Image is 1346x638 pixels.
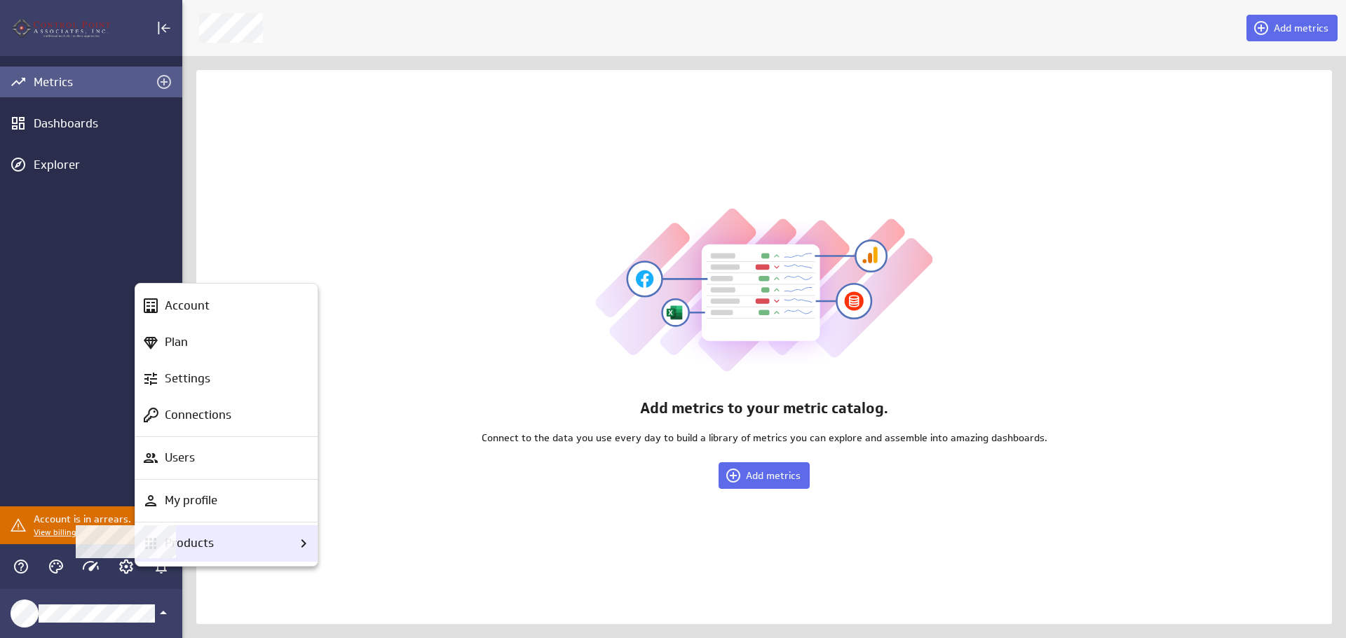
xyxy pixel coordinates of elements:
div: Products [135,525,318,562]
div: Connections [135,397,318,434]
div: Account [135,288,318,324]
div: Users [135,440,318,476]
div: Plan [135,324,318,361]
p: Products [165,534,214,552]
p: Connections [165,406,231,424]
p: Users [165,449,195,466]
div: My profile [135,483,318,519]
p: Account [165,297,210,314]
p: My profile [165,492,217,509]
div: Settings [135,361,318,397]
p: Settings [165,370,210,387]
p: Plan [165,333,188,351]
